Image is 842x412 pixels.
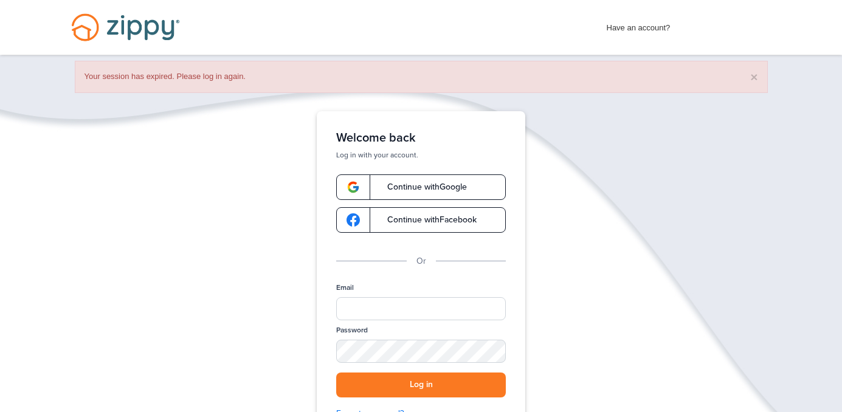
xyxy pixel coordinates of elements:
a: google-logoContinue withGoogle [336,174,506,200]
label: Password [336,325,368,335]
span: Continue with Facebook [375,216,477,224]
button: × [750,70,757,83]
a: google-logoContinue withFacebook [336,207,506,233]
button: Log in [336,373,506,397]
div: Your session has expired. Please log in again. [75,61,768,93]
span: Have an account? [607,15,671,35]
label: Email [336,283,354,293]
img: google-logo [347,180,360,194]
span: Continue with Google [375,183,467,191]
img: google-logo [347,213,360,227]
p: Log in with your account. [336,150,506,160]
input: Email [336,297,506,320]
input: Password [336,340,506,363]
h1: Welcome back [336,131,506,145]
p: Or [416,255,426,268]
